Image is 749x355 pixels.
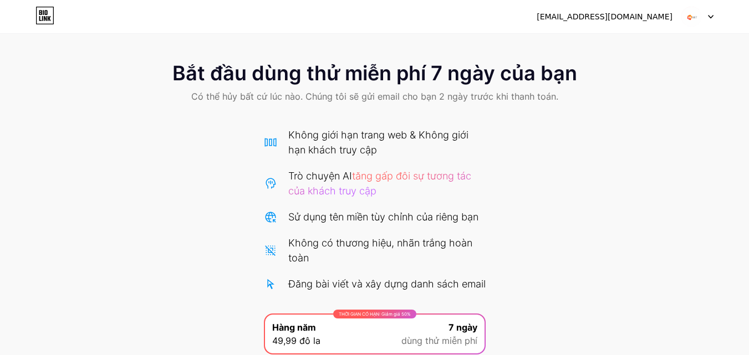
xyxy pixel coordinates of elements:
font: Hàng năm [272,322,316,333]
font: Không giới hạn trang web & Không giới hạn khách truy cập [288,129,468,156]
font: 49,99 đô la [272,335,320,346]
font: Trò chuyện AI [288,170,352,182]
font: Đăng bài viết và xây dựng danh sách email [288,278,486,290]
font: Không có thương hiệu, nhãn trắng hoàn toàn [288,237,472,264]
font: dùng thử miễn phí [401,335,477,346]
font: tăng gấp đôi sự tương tác của khách truy cập [288,170,471,197]
font: 7 ngày [449,322,477,333]
font: THỜI GIAN CÓ HẠN: Giảm giá 50% [339,311,411,317]
img: 28betv com [681,6,702,27]
font: Sử dụng tên miền tùy chỉnh của riêng bạn [288,211,478,223]
font: Có thể hủy bất cứ lúc nào. Chúng tôi sẽ gửi email cho bạn 2 ngày trước khi thanh toán. [191,91,558,102]
font: Bắt đầu dùng thử miễn phí 7 ngày của bạn [172,61,577,85]
font: [EMAIL_ADDRESS][DOMAIN_NAME] [537,12,672,21]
